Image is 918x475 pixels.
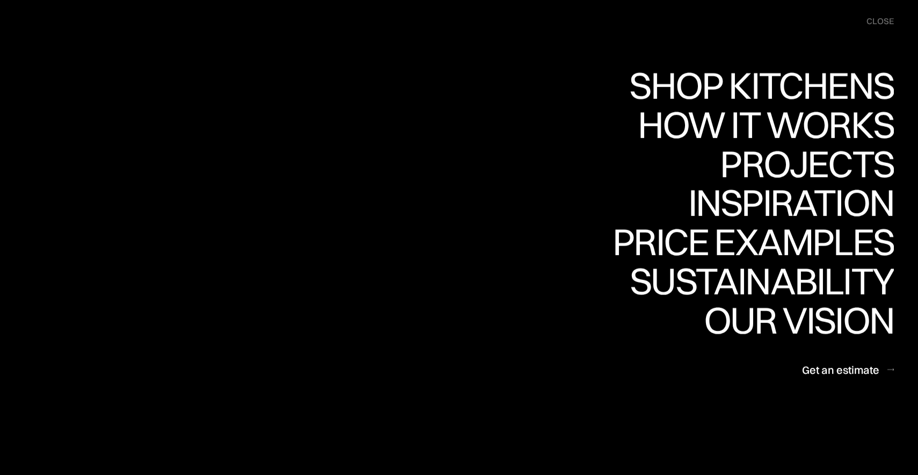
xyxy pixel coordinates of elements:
a: Our visionOur vision [695,301,894,341]
div: Price examples [613,261,894,298]
div: Shop Kitchens [624,104,894,142]
a: How it worksHow it works [635,106,894,145]
div: Price examples [613,223,894,261]
a: Price examplesPrice examples [613,223,894,262]
div: Sustainability [621,262,894,300]
a: SustainabilitySustainability [621,262,894,301]
div: Inspiration [673,221,894,259]
div: Inspiration [673,184,894,221]
a: InspirationInspiration [673,184,894,223]
div: Shop Kitchens [624,67,894,104]
div: Get an estimate [802,362,879,377]
div: How it works [635,106,894,143]
div: menu [856,11,894,32]
div: Sustainability [621,300,894,337]
a: Shop KitchensShop Kitchens [624,67,894,106]
div: Our vision [695,339,894,377]
div: Projects [720,145,894,182]
div: Projects [720,182,894,220]
div: close [866,16,894,27]
div: How it works [635,143,894,181]
a: ProjectsProjects [720,145,894,184]
div: Our vision [695,301,894,339]
a: Get an estimate [802,356,894,383]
